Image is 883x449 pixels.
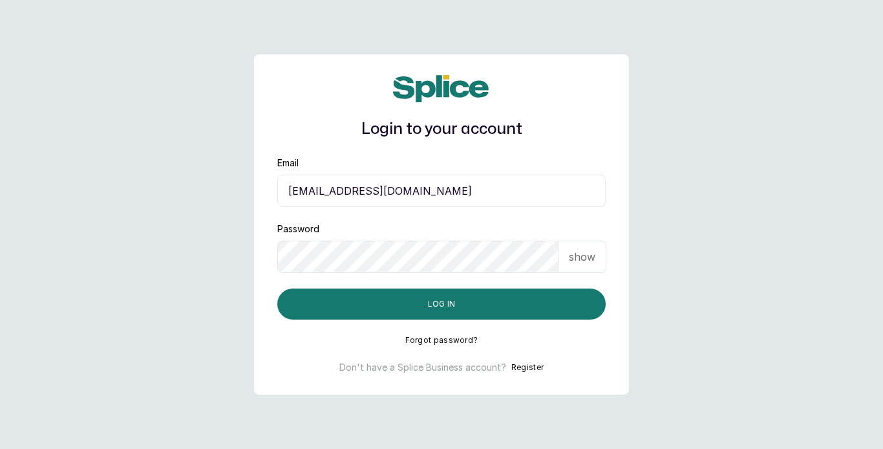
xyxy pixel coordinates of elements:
[277,118,606,141] h1: Login to your account
[511,361,544,374] button: Register
[569,249,595,265] p: show
[405,335,478,345] button: Forgot password?
[277,157,299,170] label: Email
[277,175,606,207] input: email@acme.com
[277,289,606,320] button: Log in
[339,361,506,374] p: Don't have a Splice Business account?
[277,223,319,235] label: Password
